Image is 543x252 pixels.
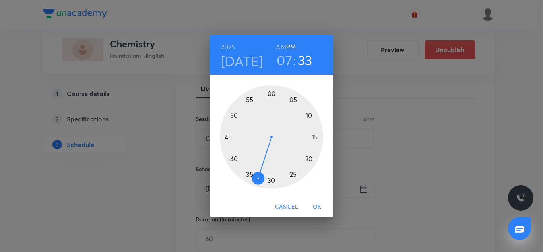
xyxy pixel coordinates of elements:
[304,199,330,214] button: OK
[308,202,327,212] span: OK
[276,41,286,53] button: AM
[275,202,298,212] span: Cancel
[272,199,301,214] button: Cancel
[221,53,263,69] button: [DATE]
[298,52,312,68] button: 33
[221,41,235,53] button: 2025
[277,52,292,68] button: 07
[286,41,296,53] button: PM
[293,52,296,68] h3: :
